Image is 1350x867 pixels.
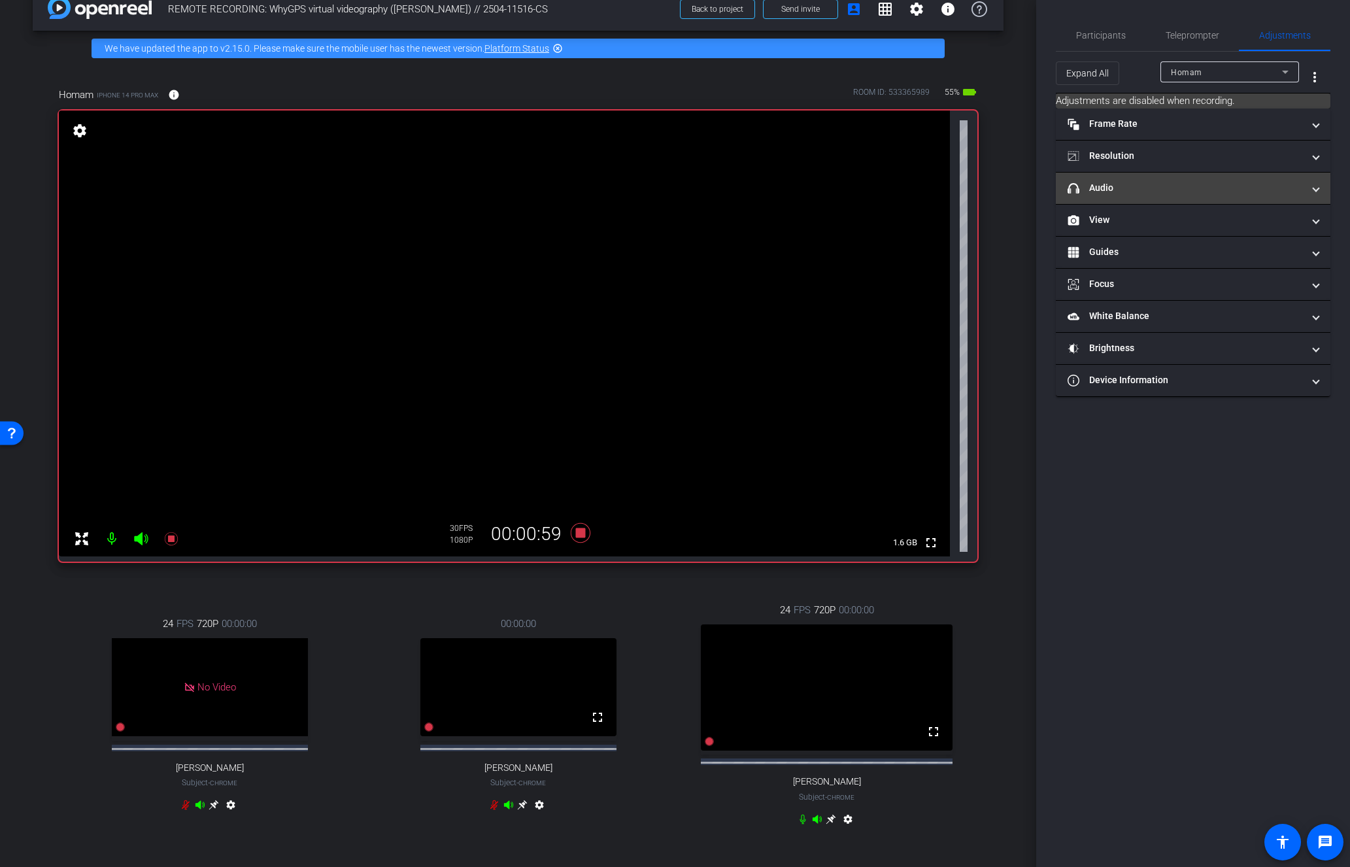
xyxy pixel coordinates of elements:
[799,791,854,803] span: Subject
[223,800,239,815] mat-icon: settings
[1066,61,1109,86] span: Expand All
[177,617,194,631] span: FPS
[1068,181,1303,195] mat-panel-title: Audio
[1068,117,1303,131] mat-panel-title: Frame Rate
[1166,31,1219,40] span: Teleprompter
[962,84,977,100] mat-icon: battery_std
[490,777,546,789] span: Subject
[163,617,173,631] span: 24
[1068,309,1303,323] mat-panel-title: White Balance
[1068,149,1303,163] mat-panel-title: Resolution
[781,4,820,14] span: Send invite
[1068,277,1303,291] mat-panel-title: Focus
[501,617,536,631] span: 00:00:00
[208,778,210,787] span: -
[794,603,811,617] span: FPS
[692,5,743,14] span: Back to project
[1317,834,1333,850] mat-icon: message
[840,814,856,830] mat-icon: settings
[222,617,257,631] span: 00:00:00
[814,603,835,617] span: 720P
[168,89,180,101] mat-icon: info
[482,523,570,545] div: 00:00:59
[926,724,941,739] mat-icon: fullscreen
[827,794,854,801] span: Chrome
[1056,365,1330,396] mat-expansion-panel-header: Device Information
[532,800,547,815] mat-icon: settings
[1068,245,1303,259] mat-panel-title: Guides
[92,39,945,58] div: We have updated the app to v2.15.0. Please make sure the mobile user has the newest version.
[182,777,237,789] span: Subject
[793,776,861,787] span: [PERSON_NAME]
[1056,61,1119,85] button: Expand All
[940,1,956,17] mat-icon: info
[1056,141,1330,172] mat-expansion-panel-header: Resolution
[59,88,93,102] span: Homam
[1307,69,1323,85] mat-icon: more_vert
[518,779,546,787] span: Chrome
[1056,205,1330,236] mat-expansion-panel-header: View
[1076,31,1126,40] span: Participants
[877,1,893,17] mat-icon: grid_on
[1056,301,1330,332] mat-expansion-panel-header: White Balance
[846,1,862,17] mat-icon: account_box
[176,762,244,773] span: [PERSON_NAME]
[450,535,482,545] div: 1080P
[71,123,89,139] mat-icon: settings
[1299,61,1330,93] button: More Options for Adjustments Panel
[552,43,563,54] mat-icon: highlight_off
[853,86,930,105] div: ROOM ID: 533365989
[1056,109,1330,140] mat-expansion-panel-header: Frame Rate
[459,524,473,533] span: FPS
[825,792,827,802] span: -
[888,535,922,551] span: 1.6 GB
[1259,31,1311,40] span: Adjustments
[1056,237,1330,268] mat-expansion-panel-header: Guides
[450,523,482,534] div: 30
[210,779,237,787] span: Chrome
[516,778,518,787] span: -
[1068,213,1303,227] mat-panel-title: View
[1056,333,1330,364] mat-expansion-panel-header: Brightness
[923,535,939,551] mat-icon: fullscreen
[909,1,924,17] mat-icon: settings
[484,43,549,54] a: Platform Status
[1056,269,1330,300] mat-expansion-panel-header: Focus
[943,82,962,103] span: 55%
[1056,173,1330,204] mat-expansion-panel-header: Audio
[197,617,218,631] span: 720P
[780,603,790,617] span: 24
[197,681,236,693] span: No Video
[1275,834,1291,850] mat-icon: accessibility
[1068,373,1303,387] mat-panel-title: Device Information
[590,709,605,725] mat-icon: fullscreen
[1171,68,1202,77] span: Homam
[1068,341,1303,355] mat-panel-title: Brightness
[484,762,552,773] span: [PERSON_NAME]
[97,90,158,100] span: iPhone 14 Pro Max
[839,603,874,617] span: 00:00:00
[1056,93,1330,109] mat-card: Adjustments are disabled when recording.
